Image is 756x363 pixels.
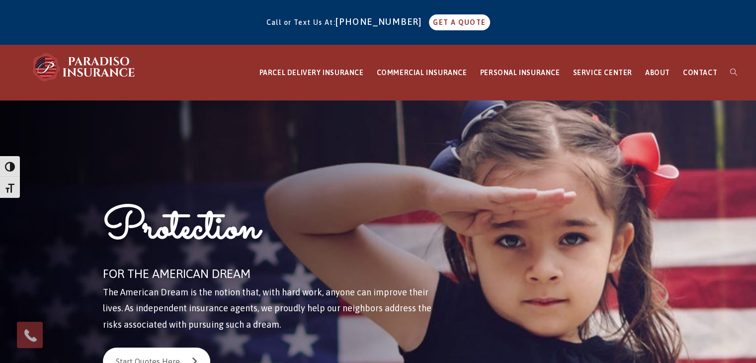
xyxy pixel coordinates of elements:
[377,69,467,77] span: COMMERCIAL INSURANCE
[22,327,38,343] img: Phone icon
[103,267,251,280] span: FOR THE AMERICAN DREAM
[103,287,431,330] span: The American Dream is the notion that, with hard work, anyone can improve their lives. As indepen...
[474,45,567,100] a: PERSONAL INSURANCE
[266,18,336,26] span: Call or Text Us At:
[253,45,370,100] a: PARCEL DELIVERY INSURANCE
[336,16,427,27] a: [PHONE_NUMBER]
[480,69,560,77] span: PERSONAL INSURANCE
[259,69,364,77] span: PARCEL DELIVERY INSURANCE
[103,200,437,263] h1: Protection
[566,45,638,100] a: SERVICE CENTER
[639,45,676,100] a: ABOUT
[429,14,490,30] a: GET A QUOTE
[573,69,632,77] span: SERVICE CENTER
[683,69,717,77] span: CONTACT
[370,45,474,100] a: COMMERCIAL INSURANCE
[645,69,670,77] span: ABOUT
[676,45,724,100] a: CONTACT
[30,52,139,82] img: Paradiso Insurance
